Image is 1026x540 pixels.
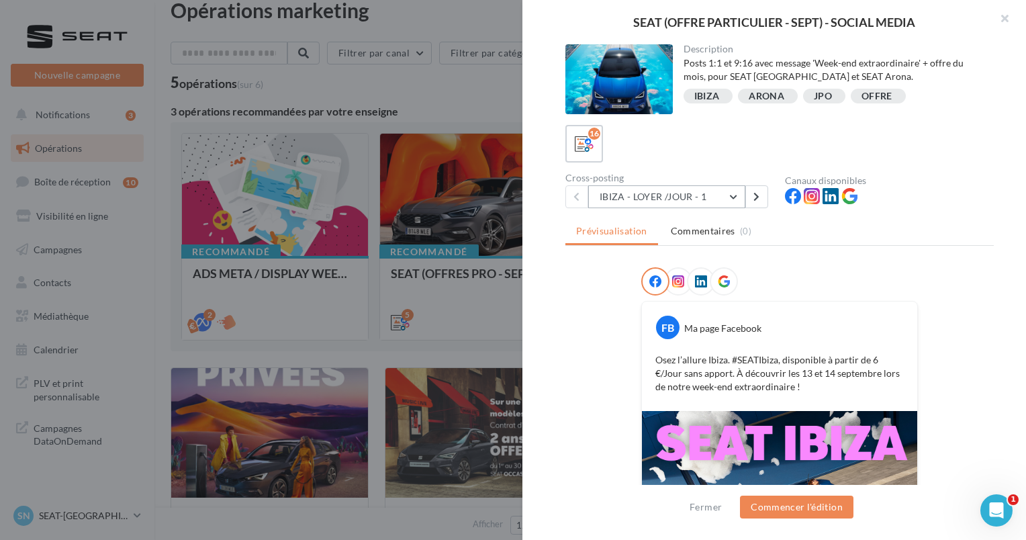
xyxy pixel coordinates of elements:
[684,322,761,335] div: Ma page Facebook
[980,494,1013,527] iframe: Intercom live chat
[588,128,600,140] div: 16
[740,226,751,236] span: (0)
[671,224,735,238] span: Commentaires
[565,173,774,183] div: Cross-posting
[684,499,727,515] button: Fermer
[861,91,892,101] div: OFFRE
[655,353,904,394] p: Osez l’allure Ibiza. #SEATIbiza, disponible à partir de 6 €/Jour sans apport. À découvrir les 13 ...
[588,185,745,208] button: IBIZA - LOYER /JOUR - 1
[749,91,784,101] div: ARONA
[544,16,1005,28] div: SEAT (OFFRE PARTICULIER - SEPT) - SOCIAL MEDIA
[684,44,984,54] div: Description
[656,316,680,339] div: FB
[694,91,720,101] div: IBIZA
[1008,494,1019,505] span: 1
[814,91,832,101] div: JPO
[684,56,984,83] div: Posts 1:1 et 9:16 avec message 'Week-end extraordinaire' + offre du mois, pour SEAT [GEOGRAPHIC_D...
[740,496,853,519] button: Commencer l'édition
[785,176,994,185] div: Canaux disponibles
